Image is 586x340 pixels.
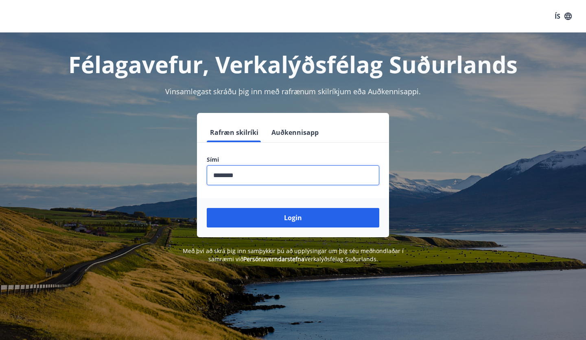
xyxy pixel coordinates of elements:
button: Rafræn skilríki [207,123,262,142]
span: Með því að skrá þig inn samþykkir þú að upplýsingar um þig séu meðhöndlaðar í samræmi við Verkalý... [183,247,404,263]
button: Login [207,208,379,227]
button: ÍS [550,9,576,24]
label: Sími [207,156,379,164]
h1: Félagavefur, Verkalýðsfélag Suðurlands [10,49,576,80]
button: Auðkennisapp [268,123,322,142]
a: Persónuverndarstefna [243,255,304,263]
span: Vinsamlegast skráðu þig inn með rafrænum skilríkjum eða Auðkennisappi. [165,87,421,96]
